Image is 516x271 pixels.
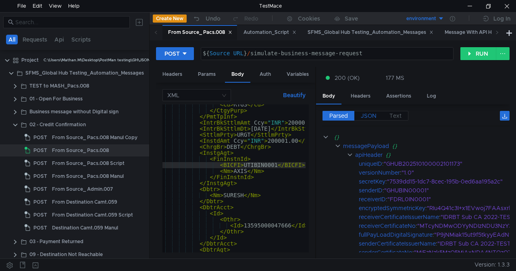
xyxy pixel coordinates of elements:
div: From Source_ Pacs.008 Manul Copy [52,131,137,144]
div: receiverID [359,195,386,204]
div: senderCertificateNo [359,248,412,257]
div: environment [406,15,436,23]
div: 177 MS [386,74,404,81]
button: POST [156,47,194,60]
button: Undo [187,13,226,25]
button: RUN [460,47,496,60]
div: POST [164,49,180,58]
span: POST [33,144,47,156]
div: Project [21,54,39,66]
div: Destination Camt.059 Manul [52,222,118,234]
div: 02 - Credit Confirmation [29,119,86,131]
div: receiverCertificateNo [359,221,416,230]
div: Redo [244,14,258,23]
span: POST [33,131,47,144]
div: Cookies [298,14,320,23]
span: POST [33,209,47,221]
button: Requests [20,35,50,44]
span: Version: 1.3.3 [474,259,510,271]
div: Log In [493,14,510,23]
button: Api [52,35,67,44]
div: Log [420,89,443,104]
div: apiHeader [355,150,383,159]
div: receiverCertificateIssuerName [359,213,439,221]
div: Business message without Digital sign [29,106,119,118]
div: From Source_ Pacs.008 [52,144,109,156]
div: From Source_ Pacs.008 [168,28,232,37]
div: Headers [156,67,189,82]
div: From Destination Camt.059 Script [52,209,133,221]
div: TEST to MASH_Pacs.008 [29,80,89,92]
div: uniqueID [359,159,382,168]
div: SFMS_Global Hub Testing_Automation_Messages [308,28,433,37]
div: Message With API Header [445,28,513,37]
div: senderID [359,186,383,195]
span: POST [33,222,47,234]
div: encryptedSymmetricKey [359,204,425,213]
div: SFMS_Global Hub Testing_Automation_Messages [25,67,144,79]
span: POST [33,183,47,195]
div: secretKey [359,177,385,186]
div: From Source_ Pacs.008 Manul [52,170,124,182]
div: C:\Users\Mathan.M\Desktop\PostMan testing\GH\JSON File\TestMace\Project [44,54,193,66]
div: Params [191,67,222,82]
div: senderCertificateIssuerName [359,239,436,248]
div: Body [225,67,250,83]
div: Headers [344,89,377,104]
span: POST [33,170,47,182]
span: POST [33,157,47,169]
span: 200 (OK) [335,73,360,82]
div: versionNumber [359,168,400,177]
div: Auth [253,67,277,82]
div: Undo [206,14,221,23]
div: messagePayload [343,142,389,150]
div: From Destination Camt.059 [52,196,117,208]
div: 03 - Payment Returned [29,236,83,248]
span: JSON [361,112,377,119]
input: Search... [15,18,125,27]
button: environment [388,12,444,25]
div: From Source_ Pacs.008 Script [52,157,125,169]
div: Body [316,89,341,104]
div: Variables [280,67,315,82]
button: Scripts [69,35,93,44]
div: Save [345,16,358,21]
span: Parsed [329,112,348,119]
button: Create New [153,15,187,23]
div: Automation_Script [243,28,296,37]
span: Text [389,112,402,119]
div: 01 - Open For Business [29,93,83,105]
button: All [6,35,18,44]
div: From Source_ Admin.007 [52,183,113,195]
div: fullPayLoadDigitalSignature [359,230,433,239]
span: POST [33,196,47,208]
button: Redo [226,13,264,25]
button: Beautify [280,90,309,100]
div: Assertions [380,89,418,104]
div: 09 - Destination Not Reachable [29,248,103,261]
